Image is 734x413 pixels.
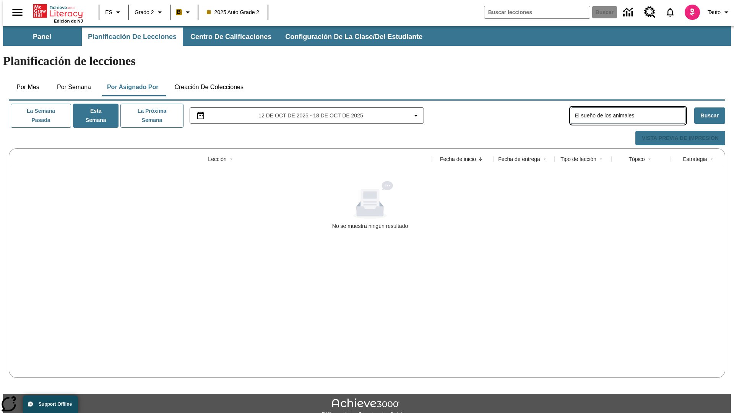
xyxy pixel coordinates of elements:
[332,222,408,230] div: No se muestra ningún resultado
[51,78,97,96] button: Por semana
[705,5,734,19] button: Perfil/Configuración
[227,154,236,164] button: Sort
[33,3,83,23] div: Portada
[560,155,596,163] div: Tipo de lección
[619,2,640,23] a: Centro de información
[628,155,645,163] div: Tópico
[685,5,700,20] img: avatar image
[440,155,476,163] div: Fecha de inicio
[102,5,126,19] button: Lenguaje: ES, Selecciona un idioma
[694,107,725,124] button: Buscar
[3,26,731,46] div: Subbarra de navegación
[12,181,728,230] div: No se muestra ningún resultado
[208,155,226,163] div: Lección
[484,6,590,18] input: Buscar campo
[120,104,183,128] button: La próxima semana
[184,28,278,46] button: Centro de calificaciones
[105,8,112,16] span: ES
[4,28,80,46] button: Panel
[23,395,78,413] button: Support Offline
[73,104,119,128] button: Esta semana
[285,33,422,41] span: Configuración de la clase/del estudiante
[6,1,29,24] button: Abrir el menú lateral
[3,28,429,46] div: Subbarra de navegación
[135,8,154,16] span: Grado 2
[82,28,183,46] button: Planificación de lecciones
[596,154,606,164] button: Sort
[132,5,167,19] button: Grado: Grado 2, Elige un grado
[708,8,721,16] span: Tauto
[645,154,654,164] button: Sort
[190,33,271,41] span: Centro de calificaciones
[173,5,195,19] button: Boost El color de la clase es anaranjado claro. Cambiar el color de la clase.
[279,28,429,46] button: Configuración de la clase/del estudiante
[3,54,731,68] h1: Planificación de lecciones
[258,112,363,120] span: 12 de oct de 2025 - 18 de oct de 2025
[177,7,181,17] span: B
[660,2,680,22] a: Notificaciones
[9,78,47,96] button: Por mes
[33,3,83,19] a: Portada
[540,154,549,164] button: Sort
[33,33,51,41] span: Panel
[707,154,716,164] button: Sort
[498,155,540,163] div: Fecha de entrega
[683,155,707,163] div: Estrategia
[207,8,260,16] span: 2025 Auto Grade 2
[101,78,165,96] button: Por asignado por
[680,2,705,22] button: Escoja un nuevo avatar
[88,33,177,41] span: Planificación de lecciones
[54,19,83,23] span: Edición de NJ
[476,154,485,164] button: Sort
[39,402,72,407] span: Support Offline
[193,111,421,120] button: Seleccione el intervalo de fechas opción del menú
[640,2,660,23] a: Centro de recursos, Se abrirá en una pestaña nueva.
[11,104,71,128] button: La semana pasada
[168,78,250,96] button: Creación de colecciones
[575,110,685,121] input: Buscar lecciones asignadas
[411,111,421,120] svg: Collapse Date Range Filter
